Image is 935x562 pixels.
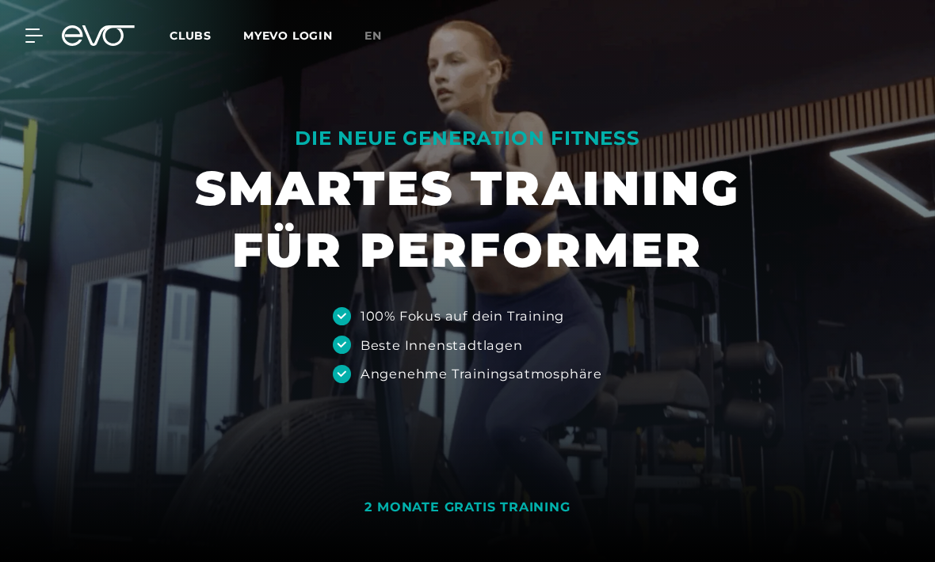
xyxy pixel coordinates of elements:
h1: SMARTES TRAINING FÜR PERFORMER [195,158,740,281]
a: en [364,27,401,45]
a: Clubs [170,28,243,43]
div: Angenehme Trainingsatmosphäre [361,364,602,383]
div: 2 MONATE GRATIS TRAINING [364,499,570,516]
span: en [364,28,382,43]
a: MYEVO LOGIN [243,28,333,43]
div: Beste Innenstadtlagen [361,336,523,355]
span: Clubs [170,28,212,43]
div: 100% Fokus auf dein Training [361,306,564,325]
div: DIE NEUE GENERATION FITNESS [195,126,740,151]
